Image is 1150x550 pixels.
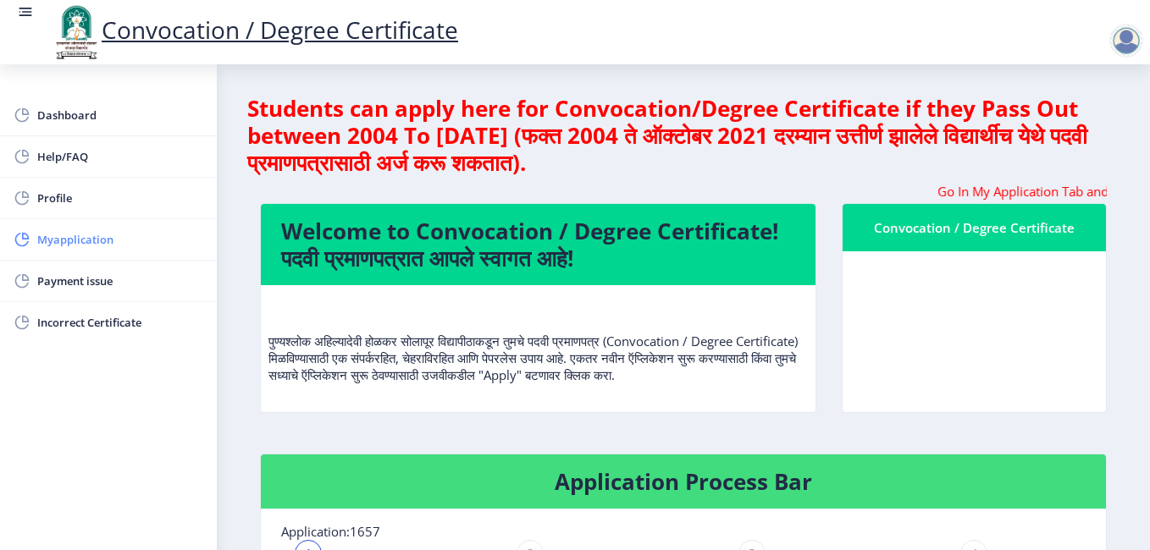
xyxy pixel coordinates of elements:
[281,468,1086,495] h4: Application Process Bar
[281,523,380,540] span: Application:1657
[37,188,203,208] span: Profile
[247,95,1120,176] h4: Students can apply here for Convocation/Degree Certificate if they Pass Out between 2004 To [DATE...
[37,229,203,250] span: Myapplication
[51,3,102,61] img: logo
[260,183,1107,200] marquee: Go In My Application Tab and check the status of Errata
[268,299,808,383] p: पुण्यश्लोक अहिल्यादेवी होळकर सोलापूर विद्यापीठाकडून तुमचे पदवी प्रमाणपत्र (Convocation / Degree C...
[863,217,1086,238] div: Convocation / Degree Certificate
[281,217,795,272] h4: Welcome to Convocation / Degree Certificate! पदवी प्रमाणपत्रात आपले स्वागत आहे!
[51,14,458,46] a: Convocation / Degree Certificate
[37,105,203,125] span: Dashboard
[37,271,203,291] span: Payment issue
[37,312,203,333] span: Incorrect Certificate
[37,146,203,167] span: Help/FAQ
